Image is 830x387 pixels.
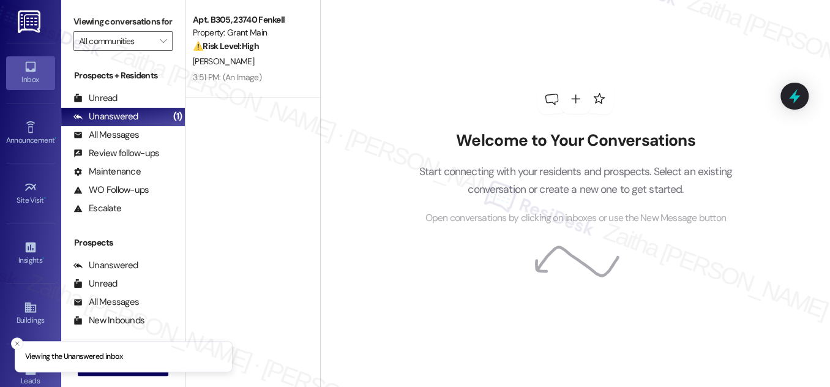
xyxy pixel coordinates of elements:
div: Unanswered [73,110,138,123]
p: Viewing the Unanswered inbox [25,351,122,363]
strong: ⚠️ Risk Level: High [193,40,259,51]
a: Inbox [6,56,55,89]
div: Apt. B305, 23740 Fenkell [193,13,306,26]
div: Review follow-ups [73,147,159,160]
a: Buildings [6,297,55,330]
div: (1) [170,107,185,126]
button: Close toast [11,337,23,350]
div: Unanswered [73,259,138,272]
div: Maintenance [73,165,141,178]
span: • [42,254,44,263]
div: Escalate [73,202,121,215]
span: Open conversations by clicking on inboxes or use the New Message button [425,211,726,226]
img: ResiDesk Logo [18,10,43,33]
span: [PERSON_NAME] [193,56,254,67]
label: Viewing conversations for [73,12,173,31]
div: Unread [73,92,118,105]
div: All Messages [73,129,139,141]
a: Insights • [6,237,55,270]
div: Prospects [61,236,185,249]
span: • [44,194,46,203]
input: All communities [79,31,153,51]
p: Start connecting with your residents and prospects. Select an existing conversation or create a n... [400,163,750,198]
div: 3:51 PM: (An Image) [193,72,261,83]
div: WO Follow-ups [73,184,149,197]
div: Prospects + Residents [61,69,185,82]
div: All Messages [73,296,139,309]
span: • [54,134,56,143]
h2: Welcome to Your Conversations [400,131,750,151]
a: Site Visit • [6,177,55,210]
div: New Inbounds [73,314,144,327]
i:  [160,36,166,46]
div: Unread [73,277,118,290]
div: Property: Grant Main [193,26,306,39]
